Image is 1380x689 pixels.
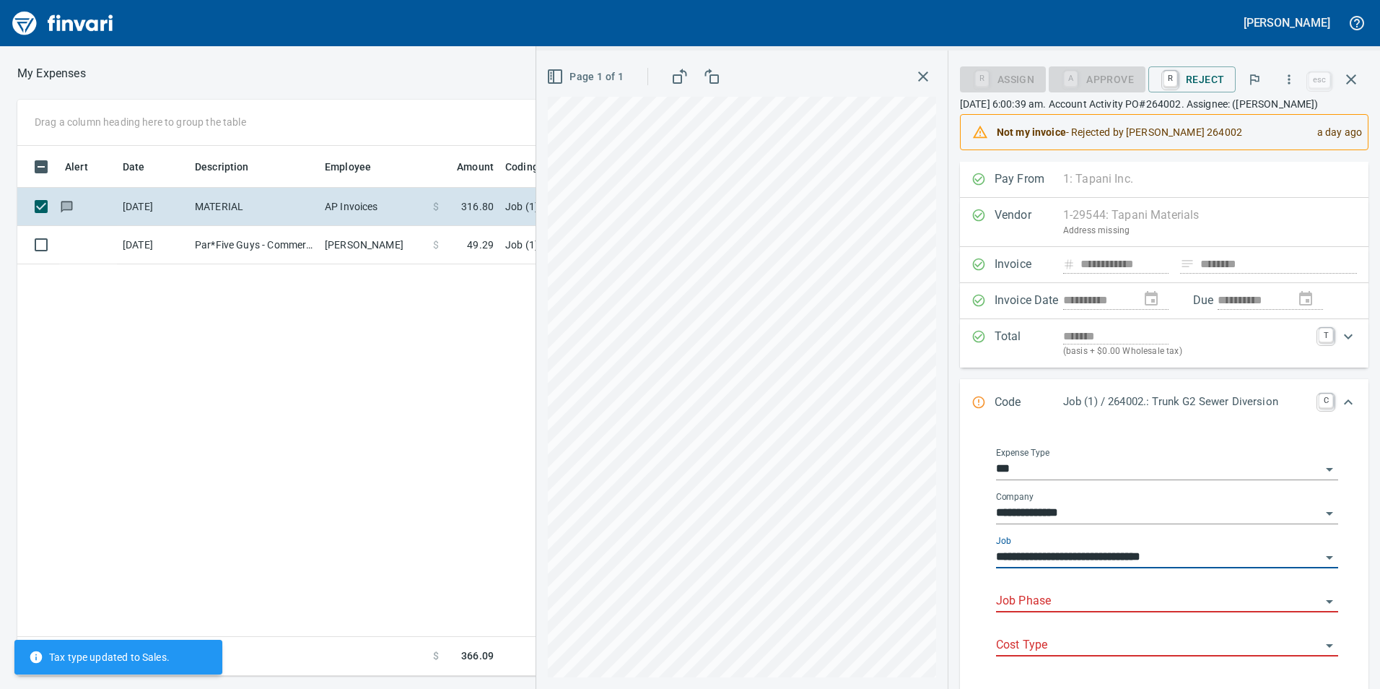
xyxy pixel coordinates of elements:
[325,158,390,175] span: Employee
[1163,71,1177,87] a: R
[433,649,439,664] span: $
[433,238,439,252] span: $
[117,226,189,264] td: [DATE]
[17,65,86,82] nav: breadcrumb
[17,65,86,82] p: My Expenses
[189,226,319,264] td: Par*Five Guys - Commer [GEOGRAPHIC_DATA] [GEOGRAPHIC_DATA]
[960,319,1368,368] div: Expand
[960,379,1368,427] div: Expand
[960,72,1046,84] div: Assign
[467,238,494,252] span: 49.29
[433,199,439,214] span: $
[505,158,557,175] span: Coding
[1319,636,1340,656] button: Open
[996,493,1034,501] label: Company
[499,188,860,226] td: Job (1) / 264002.: Trunk G2 Sewer Diversion
[1049,72,1145,84] div: Job Phase required
[461,199,494,214] span: 316.80
[1160,67,1224,92] span: Reject
[1239,64,1270,95] button: Flag
[1273,64,1305,95] button: More
[195,158,268,175] span: Description
[29,650,170,664] span: Tax type updated to Sales.
[189,188,319,226] td: MATERIAL
[123,158,164,175] span: Date
[457,158,494,175] span: Amount
[319,226,427,264] td: [PERSON_NAME]
[1063,344,1310,359] p: (basis + $0.00 Wholesale tax)
[505,158,538,175] span: Coding
[995,394,1063,412] p: Code
[1319,459,1340,480] button: Open
[123,158,145,175] span: Date
[995,328,1063,359] p: Total
[9,6,117,40] img: Finvari
[1148,66,1236,92] button: RReject
[1306,119,1362,145] div: a day ago
[499,226,860,264] td: Job (1) / 264002.: Trunk G2 Sewer Diversion / 2010. .: Silt Fence / 5: Other
[59,201,74,211] span: Has messages
[65,158,107,175] span: Alert
[997,119,1306,145] div: - Rejected by [PERSON_NAME] 264002
[35,115,246,129] p: Drag a column heading here to group the table
[117,188,189,226] td: [DATE]
[195,158,249,175] span: Description
[1244,15,1330,30] h5: [PERSON_NAME]
[997,126,1066,138] strong: Not my invoice
[438,158,494,175] span: Amount
[1319,503,1340,524] button: Open
[1319,547,1340,568] button: Open
[549,68,624,86] span: Page 1 of 1
[319,188,427,226] td: AP Invoices
[1319,591,1340,612] button: Open
[1319,328,1333,342] a: T
[960,97,1368,111] p: [DATE] 6:00:39 am. Account Activity PO#264002. Assignee: ([PERSON_NAME])
[543,64,629,90] button: Page 1 of 1
[996,537,1011,545] label: Job
[1319,394,1333,408] a: C
[1240,12,1334,34] button: [PERSON_NAME]
[65,158,88,175] span: Alert
[1305,62,1368,97] span: Close invoice
[1309,72,1330,88] a: esc
[1063,394,1310,410] p: Job (1) / 264002.: Trunk G2 Sewer Diversion
[996,448,1049,457] label: Expense Type
[461,649,494,664] span: 366.09
[325,158,371,175] span: Employee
